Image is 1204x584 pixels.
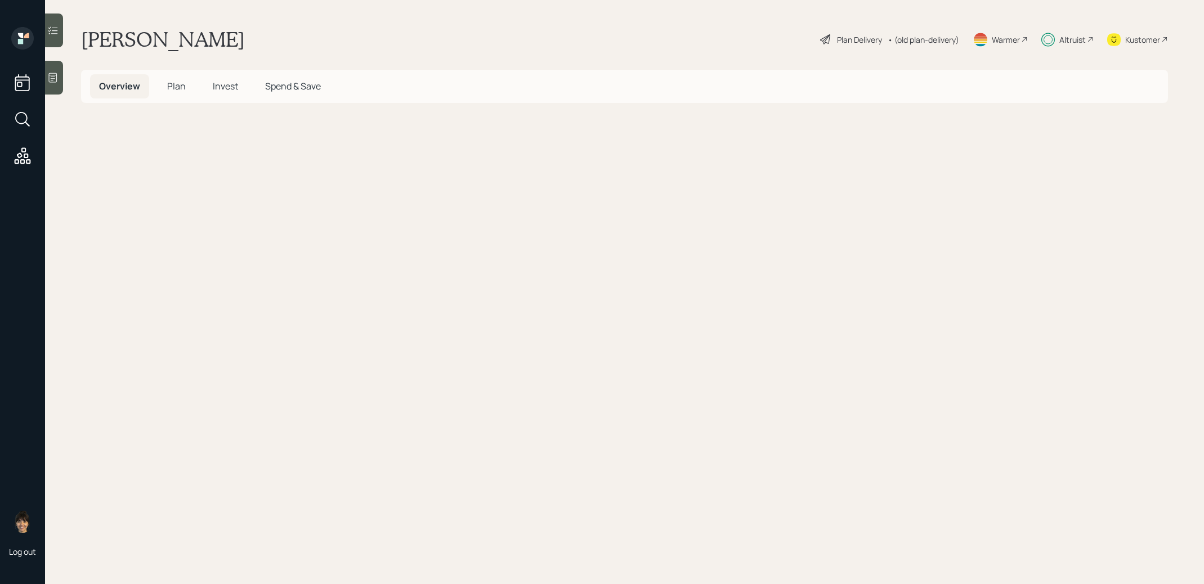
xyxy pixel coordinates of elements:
div: Altruist [1059,34,1086,46]
div: Kustomer [1125,34,1160,46]
span: Plan [167,80,186,92]
div: • (old plan-delivery) [888,34,959,46]
span: Overview [99,80,140,92]
span: Spend & Save [265,80,321,92]
div: Log out [9,546,36,557]
img: treva-nostdahl-headshot.png [11,510,34,533]
span: Invest [213,80,238,92]
div: Warmer [992,34,1020,46]
h1: [PERSON_NAME] [81,27,245,52]
div: Plan Delivery [837,34,882,46]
